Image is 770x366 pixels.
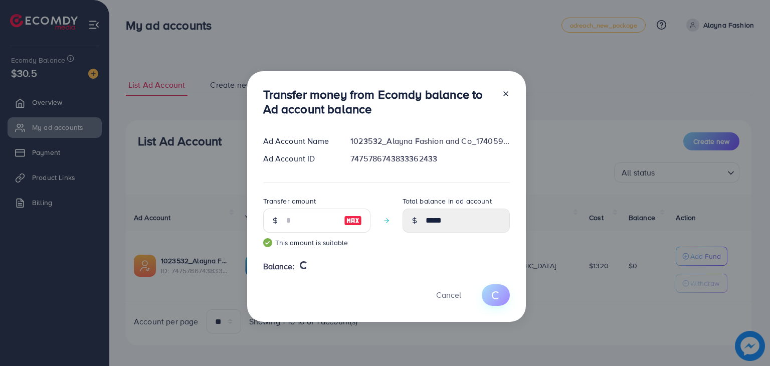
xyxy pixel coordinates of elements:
[263,196,316,206] label: Transfer amount
[344,215,362,227] img: image
[436,289,461,300] span: Cancel
[263,261,295,272] span: Balance:
[403,196,492,206] label: Total balance in ad account
[263,238,370,248] small: This amount is suitable
[424,284,474,306] button: Cancel
[342,153,517,164] div: 7475786743833362433
[255,135,343,147] div: Ad Account Name
[263,238,272,247] img: guide
[263,87,494,116] h3: Transfer money from Ecomdy balance to Ad account balance
[342,135,517,147] div: 1023532_Alayna Fashion and Co_1740592250339
[255,153,343,164] div: Ad Account ID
